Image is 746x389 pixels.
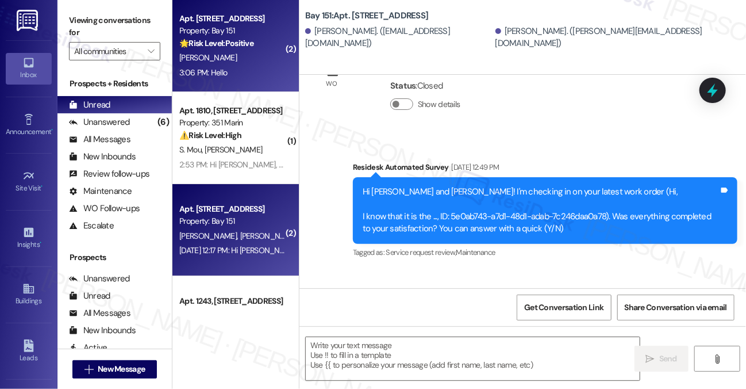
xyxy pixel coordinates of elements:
b: Bay 151: Apt. [STREET_ADDRESS] [305,10,428,22]
div: New Inbounds [69,325,136,337]
div: Property: Bay 151 [179,25,286,37]
div: WO [326,78,337,90]
div: Unread [69,99,110,111]
div: Unread [69,290,110,302]
div: Property: Bay 151 [179,215,286,227]
div: New Inbounds [69,151,136,163]
div: [PERSON_NAME]. ([EMAIL_ADDRESS][DOMAIN_NAME]) [305,25,493,50]
span: Send [659,353,677,365]
div: Prospects [57,251,172,264]
span: [PERSON_NAME] [205,144,262,155]
span: • [41,182,43,190]
a: Leads [6,336,52,367]
button: New Message [72,360,157,379]
div: Active [69,342,107,354]
div: WO Follow-ups [69,203,140,215]
div: Property: 351 Marin [179,117,286,129]
b: Status [390,80,416,91]
i:  [84,365,93,374]
div: : Closed [390,77,465,95]
div: All Messages [69,134,130,146]
a: Insights • [6,223,52,254]
div: Unanswered [69,273,130,285]
div: Maintenance [69,185,132,197]
span: [PERSON_NAME] [179,52,237,63]
span: • [51,126,53,134]
input: All communities [74,42,142,60]
span: Service request review , [386,247,456,257]
a: Buildings [6,279,52,310]
i:  [148,47,154,56]
div: Unanswered [69,116,130,128]
button: Get Conversation Link [517,295,611,321]
span: [PERSON_NAME] [240,231,298,241]
a: Inbox [6,53,52,84]
div: Apt. 1810, [STREET_ADDRESS] [179,105,286,117]
div: Residesk Automated Survey [353,161,737,177]
div: Escalate [69,220,114,232]
div: Apt. [STREET_ADDRESS] [179,203,286,215]
button: Share Conversation via email [617,295,735,321]
strong: 🌟 Risk Level: Positive [179,38,253,48]
div: Hi [PERSON_NAME] and [PERSON_NAME]! I'm checking in on your latest work order (Hi, I know that it... [363,186,719,235]
span: • [40,239,41,247]
div: (6) [155,113,172,131]
div: Apt. 1243, [STREET_ADDRESS] [179,295,286,307]
div: 3:06 PM: Hello [179,67,227,78]
a: Site Visit • [6,166,52,197]
div: Prospects + Residents [57,78,172,90]
div: [PERSON_NAME]. ([PERSON_NAME][EMAIL_ADDRESS][DOMAIN_NAME]) [495,25,737,50]
span: Maintenance [456,247,495,257]
label: Show details [418,98,460,110]
div: Apt. [STREET_ADDRESS] [179,13,286,25]
span: [PERSON_NAME] [179,231,240,241]
span: New Message [98,363,145,375]
img: ResiDesk Logo [17,10,40,31]
i:  [646,354,655,364]
button: Send [635,346,689,372]
span: Share Conversation via email [625,302,727,314]
div: [DATE] 12:49 PM [448,161,499,173]
span: Get Conversation Link [524,302,603,314]
div: Review follow-ups [69,168,149,180]
i:  [713,354,721,364]
strong: ⚠️ Risk Level: High [179,130,241,140]
div: Tagged as: [353,244,737,261]
label: Viewing conversations for [69,12,160,42]
div: All Messages [69,307,130,319]
span: S. Mou [179,144,205,155]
